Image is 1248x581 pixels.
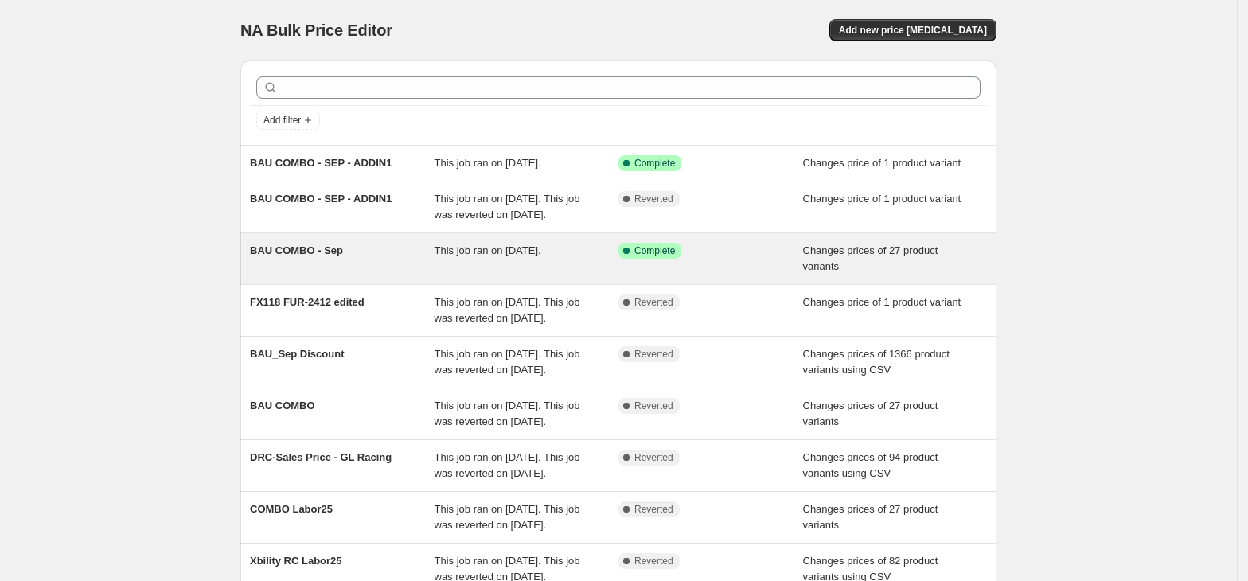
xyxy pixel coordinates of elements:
span: Changes prices of 94 product variants using CSV [803,451,938,479]
span: Reverted [634,193,673,205]
span: This job ran on [DATE]. This job was reverted on [DATE]. [435,296,580,324]
span: Xbility RC Labor25 [250,555,342,567]
span: BAU COMBO - SEP - ADDIN1 [250,157,392,169]
span: Add filter [263,114,301,127]
span: Changes prices of 27 product variants [803,244,938,272]
span: This job ran on [DATE]. This job was reverted on [DATE]. [435,193,580,220]
span: BAU_Sep Discount [250,348,344,360]
span: BAU COMBO [250,400,315,411]
span: Reverted [634,348,673,361]
span: DRC-Sales Price - GL Racing [250,451,392,463]
span: Changes prices of 27 product variants [803,400,938,427]
span: Changes price of 1 product variant [803,157,961,169]
span: Reverted [634,451,673,464]
button: Add new price [MEDICAL_DATA] [829,19,996,41]
span: This job ran on [DATE]. [435,244,541,256]
span: Changes prices of 1366 product variants using CSV [803,348,950,376]
span: COMBO Labor25 [250,503,333,515]
span: This job ran on [DATE]. This job was reverted on [DATE]. [435,451,580,479]
span: BAU COMBO - Sep [250,244,343,256]
span: This job ran on [DATE]. This job was reverted on [DATE]. [435,503,580,531]
span: BAU COMBO - SEP - ADDIN1 [250,193,392,205]
span: This job ran on [DATE]. This job was reverted on [DATE]. [435,348,580,376]
span: Changes prices of 27 product variants [803,503,938,531]
span: Reverted [634,296,673,309]
span: Add new price [MEDICAL_DATA] [839,24,987,37]
span: Reverted [634,555,673,567]
span: FX118 FUR-2412 edited [250,296,365,308]
span: This job ran on [DATE]. [435,157,541,169]
span: This job ran on [DATE]. This job was reverted on [DATE]. [435,400,580,427]
span: NA Bulk Price Editor [240,21,392,39]
span: Reverted [634,400,673,412]
span: Complete [634,244,675,257]
button: Add filter [256,111,320,130]
span: Changes price of 1 product variant [803,193,961,205]
span: Complete [634,157,675,170]
span: Changes price of 1 product variant [803,296,961,308]
span: Reverted [634,503,673,516]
